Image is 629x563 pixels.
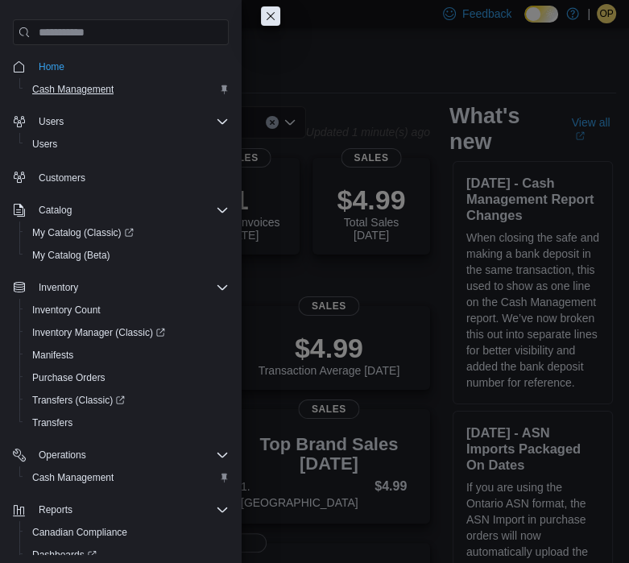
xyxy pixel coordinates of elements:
[39,60,64,73] span: Home
[6,110,235,133] button: Users
[32,349,73,362] span: Manifests
[13,48,229,555] nav: Complex example
[32,278,229,297] span: Inventory
[32,394,125,407] span: Transfers (Classic)
[26,468,120,487] a: Cash Management
[26,523,134,542] a: Canadian Compliance
[32,83,114,96] span: Cash Management
[26,391,229,410] span: Transfers (Classic)
[26,80,120,99] a: Cash Management
[32,168,92,188] a: Customers
[26,246,117,265] a: My Catalog (Beta)
[32,500,229,520] span: Reports
[39,281,78,294] span: Inventory
[32,445,93,465] button: Operations
[32,526,127,539] span: Canadian Compliance
[26,135,229,154] span: Users
[26,346,80,365] a: Manifests
[32,249,110,262] span: My Catalog (Beta)
[26,223,140,242] a: My Catalog (Classic)
[19,466,235,489] button: Cash Management
[19,389,235,412] a: Transfers (Classic)
[6,276,235,299] button: Inventory
[26,413,79,433] a: Transfers
[261,6,280,26] button: Close this dialog
[19,321,235,344] a: Inventory Manager (Classic)
[32,167,229,187] span: Customers
[19,521,235,544] button: Canadian Compliance
[26,323,172,342] a: Inventory Manager (Classic)
[26,223,229,242] span: My Catalog (Classic)
[19,366,235,389] button: Purchase Orders
[6,165,235,188] button: Customers
[32,226,134,239] span: My Catalog (Classic)
[26,135,64,154] a: Users
[6,499,235,521] button: Reports
[32,112,229,131] span: Users
[32,549,97,561] span: Dashboards
[19,133,235,155] button: Users
[32,201,229,220] span: Catalog
[26,80,229,99] span: Cash Management
[32,500,79,520] button: Reports
[19,299,235,321] button: Inventory Count
[19,412,235,434] button: Transfers
[19,344,235,366] button: Manifests
[26,300,229,320] span: Inventory Count
[32,56,229,77] span: Home
[39,172,85,184] span: Customers
[32,371,106,384] span: Purchase Orders
[26,391,131,410] a: Transfers (Classic)
[26,468,229,487] span: Cash Management
[32,445,229,465] span: Operations
[39,204,72,217] span: Catalog
[32,112,70,131] button: Users
[32,326,165,339] span: Inventory Manager (Classic)
[32,416,72,429] span: Transfers
[32,57,71,77] a: Home
[26,323,229,342] span: Inventory Manager (Classic)
[19,78,235,101] button: Cash Management
[32,304,101,317] span: Inventory Count
[32,138,57,151] span: Users
[6,199,235,221] button: Catalog
[39,449,86,462] span: Operations
[19,244,235,267] button: My Catalog (Beta)
[6,55,235,78] button: Home
[32,278,85,297] button: Inventory
[19,221,235,244] a: My Catalog (Classic)
[26,346,229,365] span: Manifests
[32,471,114,484] span: Cash Management
[26,523,229,542] span: Canadian Compliance
[26,300,107,320] a: Inventory Count
[26,368,112,387] a: Purchase Orders
[39,503,72,516] span: Reports
[6,444,235,466] button: Operations
[32,201,78,220] button: Catalog
[26,246,229,265] span: My Catalog (Beta)
[26,368,229,387] span: Purchase Orders
[26,413,229,433] span: Transfers
[39,115,64,128] span: Users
